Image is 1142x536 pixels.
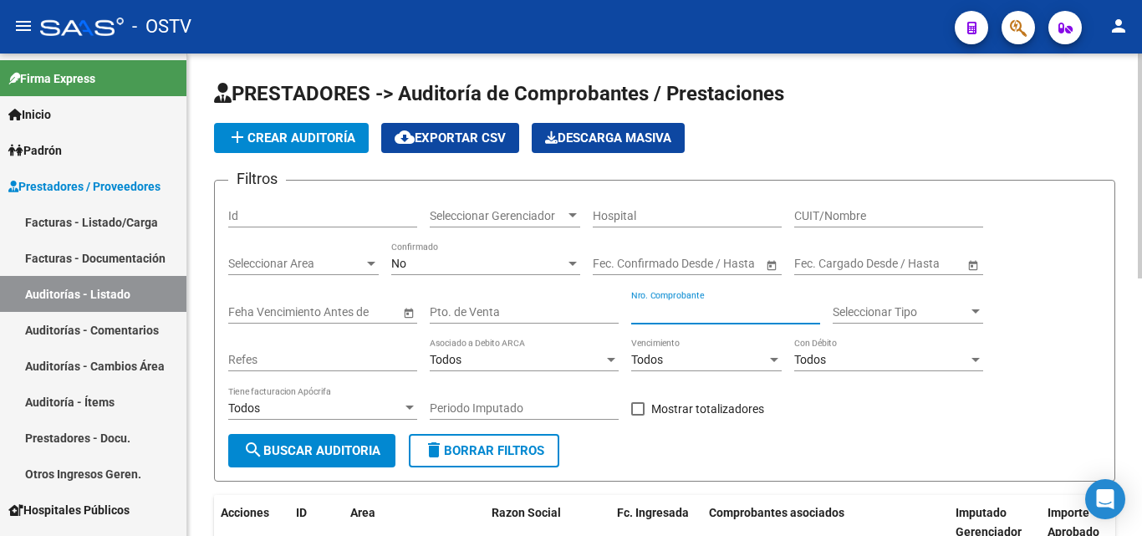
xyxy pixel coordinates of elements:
[430,353,461,366] span: Todos
[8,141,62,160] span: Padrón
[651,399,764,419] span: Mostrar totalizadores
[532,123,685,153] button: Descarga Masiva
[243,440,263,460] mat-icon: search
[8,501,130,519] span: Hospitales Públicos
[709,506,844,519] span: Comprobantes asociados
[762,256,780,273] button: Open calendar
[214,123,369,153] button: Crear Auditoría
[214,82,784,105] span: PRESTADORES -> Auditoría de Comprobantes / Prestaciones
[424,443,544,458] span: Borrar Filtros
[617,506,689,519] span: Fc. Ingresada
[395,130,506,145] span: Exportar CSV
[228,434,395,467] button: Buscar Auditoria
[227,130,355,145] span: Crear Auditoría
[132,8,191,45] span: - OSTV
[833,305,968,319] span: Seleccionar Tipo
[1085,479,1125,519] div: Open Intercom Messenger
[492,506,561,519] span: Razon Social
[350,506,375,519] span: Area
[532,123,685,153] app-download-masive: Descarga masiva de comprobantes (adjuntos)
[381,123,519,153] button: Exportar CSV
[430,209,565,223] span: Seleccionar Gerenciador
[964,256,981,273] button: Open calendar
[400,304,417,321] button: Open calendar
[668,257,750,271] input: Fecha fin
[228,167,286,191] h3: Filtros
[221,506,269,519] span: Acciones
[228,401,260,415] span: Todos
[8,177,161,196] span: Prestadores / Proveedores
[593,257,654,271] input: Fecha inicio
[409,434,559,467] button: Borrar Filtros
[13,16,33,36] mat-icon: menu
[424,440,444,460] mat-icon: delete
[1109,16,1129,36] mat-icon: person
[227,127,247,147] mat-icon: add
[8,69,95,88] span: Firma Express
[545,130,671,145] span: Descarga Masiva
[794,353,826,366] span: Todos
[8,105,51,124] span: Inicio
[631,353,663,366] span: Todos
[243,443,380,458] span: Buscar Auditoria
[228,257,364,271] span: Seleccionar Area
[794,257,855,271] input: Fecha inicio
[296,506,307,519] span: ID
[869,257,951,271] input: Fecha fin
[391,257,406,270] span: No
[395,127,415,147] mat-icon: cloud_download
